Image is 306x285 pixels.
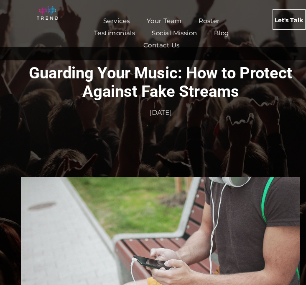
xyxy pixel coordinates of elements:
[138,15,190,27] a: Your Team
[37,6,58,20] img: logo
[95,15,138,27] a: Services
[135,39,188,51] a: Contact Us
[264,245,306,285] iframe: Chat Widget
[190,15,228,27] a: Roster
[275,10,303,31] span: Let's Talk
[206,27,237,39] a: Blog
[86,27,143,39] a: Testimonials
[143,27,205,39] a: Social Mission
[273,9,306,30] a: Let's Talk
